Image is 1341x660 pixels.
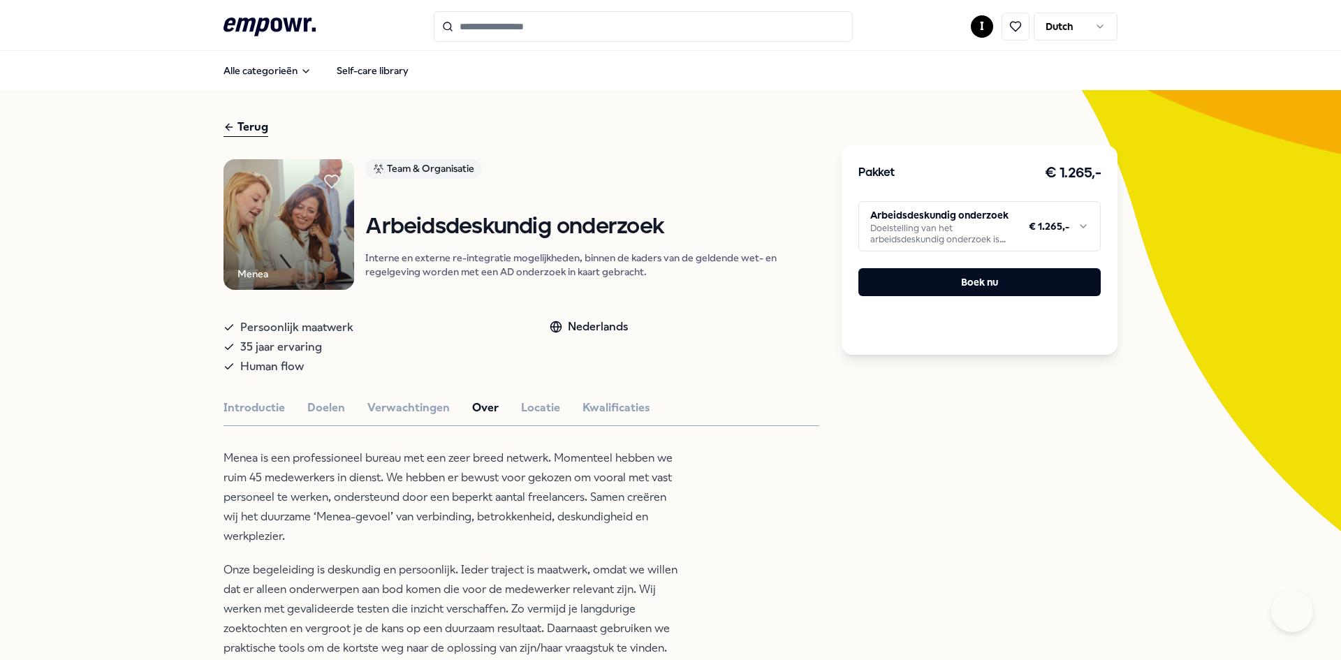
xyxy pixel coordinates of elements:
[365,215,819,240] h1: Arbeidsdeskundig onderzoek
[223,118,268,137] div: Terug
[365,159,482,179] div: Team & Organisatie
[307,399,345,417] button: Doelen
[240,357,304,376] span: Human flow
[365,159,819,184] a: Team & Organisatie
[223,399,285,417] button: Introductie
[223,159,354,290] img: Product Image
[237,266,268,281] div: Menea
[223,448,677,546] p: Menea is een professioneel bureau met een zeer breed netwerk. Momenteel hebben we ruim 45 medewer...
[472,399,499,417] button: Over
[325,57,420,85] a: Self-care library
[550,318,628,336] div: Nederlands
[971,15,993,38] button: I
[240,337,322,357] span: 35 jaar ervaring
[367,399,450,417] button: Verwachtingen
[212,57,323,85] button: Alle categorieën
[1271,590,1313,632] iframe: Help Scout Beacon - Open
[434,11,853,42] input: Search for products, categories or subcategories
[240,318,353,337] span: Persoonlijk maatwerk
[365,251,819,279] p: Interne en externe re-integratie mogelijkheden, binnen de kaders van de geldende wet- en regelgev...
[1045,162,1101,184] h3: € 1.265,-
[858,164,895,182] h3: Pakket
[521,399,560,417] button: Locatie
[212,57,420,85] nav: Main
[582,399,650,417] button: Kwalificaties
[223,560,677,658] p: Onze begeleiding is deskundig en persoonlijk. Ieder traject is maatwerk, omdat we willen dat er a...
[858,268,1101,296] button: Boek nu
